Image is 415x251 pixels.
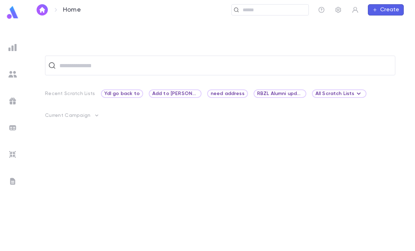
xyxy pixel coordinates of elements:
div: Ydl go back to [101,89,143,98]
img: reports_grey.c525e4749d1bce6a11f5fe2a8de1b229.svg [8,43,17,52]
img: logo [6,6,20,19]
span: Add to [PERSON_NAME] list [149,91,201,96]
img: campaigns_grey.99e729a5f7ee94e3726e6486bddda8f1.svg [8,97,17,105]
img: students_grey.60c7aba0da46da39d6d829b817ac14fc.svg [8,70,17,79]
span: need address [208,91,247,96]
div: need address [207,89,248,98]
p: Current Campaign [45,113,90,118]
img: home_white.a664292cf8c1dea59945f0da9f25487c.svg [38,7,46,13]
img: imports_grey.530a8a0e642e233f2baf0ef88e8c9fcb.svg [8,150,17,159]
button: Create [368,4,404,15]
p: Recent Scratch Lists [45,91,95,96]
p: Home [63,6,81,14]
span: RBZL Alumni update [254,91,306,96]
img: batches_grey.339ca447c9d9533ef1741baa751efc33.svg [8,124,17,132]
img: letters_grey.7941b92b52307dd3b8a917253454ce1c.svg [8,177,17,186]
div: All Scratch Lists [315,89,363,98]
div: RBZL Alumni update [254,89,306,98]
div: Add to [PERSON_NAME] list [149,89,202,98]
span: Ydl go back to [102,91,142,96]
div: All Scratch Lists [312,89,366,98]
